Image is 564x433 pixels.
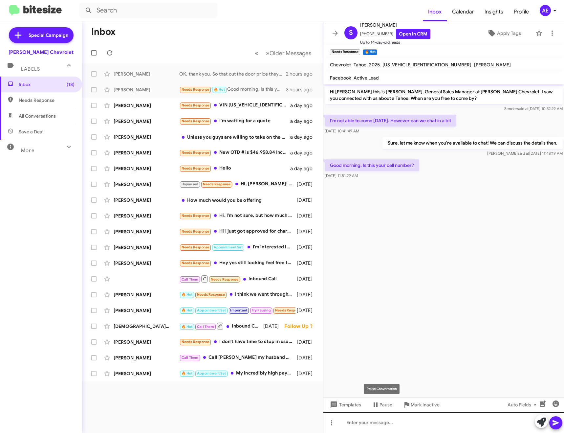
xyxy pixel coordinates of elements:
[286,86,318,93] div: 3 hours ago
[182,166,209,171] span: Needs Response
[475,27,532,39] button: Apply Tags
[19,81,75,88] span: Inbox
[508,399,539,411] span: Auto Fields
[295,291,318,298] div: [DATE]
[182,245,209,249] span: Needs Response
[295,307,318,314] div: [DATE]
[114,86,179,93] div: [PERSON_NAME]
[330,49,360,55] small: Needs Response
[197,308,226,312] span: Appointment Set
[114,134,179,140] div: [PERSON_NAME]
[360,21,430,29] span: [PERSON_NAME]
[114,197,179,203] div: [PERSON_NAME]
[295,228,318,235] div: [DATE]
[251,46,315,60] nav: Page navigation example
[179,259,295,267] div: Hey yes still looking feel free to send any over
[182,325,193,329] span: 🔥 Hot
[323,399,366,411] button: Templates
[504,106,563,111] span: Sender [DATE] 10:32:29 AM
[114,260,179,266] div: [PERSON_NAME]
[197,325,214,329] span: Call Them
[179,71,286,77] div: OK, thank you. So that out the door price they sent me a week ago would have to be adjusted. I do...
[9,49,74,56] div: [PERSON_NAME] Chevrolet
[67,81,75,88] span: (18)
[9,27,74,43] a: Special Campaign
[179,243,295,251] div: I'm interested in the 2020 Jeep Grand Cherokee, Grey with black rims
[114,323,179,330] div: [DEMOGRAPHIC_DATA][PERSON_NAME] [PERSON_NAME]
[114,339,179,345] div: [PERSON_NAME]
[540,5,551,16] div: AE
[295,197,318,203] div: [DATE]
[295,181,318,188] div: [DATE]
[398,399,445,411] button: Mark Inactive
[325,173,358,178] span: [DATE] 11:51:29 AM
[295,339,318,345] div: [DATE]
[325,128,359,133] span: [DATE] 10:41:49 AM
[423,2,447,21] a: Inbox
[179,149,290,156] div: New OTD # is $46,958.84 Includes Hard Tonneau, Splash Guards, Rubber Cab Floor Liners + Ceramic C...
[182,371,193,376] span: 🔥 Hot
[182,182,199,186] span: Unpaused
[179,134,290,140] div: Unless you guys are willing to take on the rest of my lease it won't be worth my time. Thank you ...
[211,277,239,282] span: Needs Response
[114,354,179,361] div: [PERSON_NAME]
[360,29,430,39] span: [PHONE_NUMBER]
[447,2,479,21] a: Calendar
[354,62,366,68] span: Tahoe
[179,370,295,377] div: My incredibly high payoff number is $16,600 which is crazy. Wow I really overpaid for this car :(
[214,245,243,249] span: Appointment Set
[19,128,43,135] span: Save a Deal
[230,308,247,312] span: Important
[114,244,179,251] div: [PERSON_NAME]
[290,149,318,156] div: a day ago
[179,165,290,172] div: Hello
[295,213,318,219] div: [DATE]
[19,97,75,103] span: Needs Response
[114,149,179,156] div: [PERSON_NAME]
[182,277,199,282] span: Call Them
[251,46,262,60] button: Previous
[182,261,209,265] span: Needs Response
[295,260,318,266] div: [DATE]
[502,399,544,411] button: Auto Fields
[266,49,270,57] span: »
[360,39,430,46] span: Up to 14-day-old leads
[330,62,351,68] span: Chevrolet
[290,165,318,172] div: a day ago
[182,214,209,218] span: Needs Response
[197,292,225,297] span: Needs Response
[179,102,290,109] div: VIN [US_VEHICLE_IDENTIFICATION_NUMBER] 155,000 miles
[290,134,318,140] div: a day ago
[270,50,311,57] span: Older Messages
[197,371,226,376] span: Appointment Set
[182,103,209,107] span: Needs Response
[182,292,193,297] span: 🔥 Hot
[179,338,295,346] div: I don't have time to stop in usually. I have a $35,000 buyout from Stellantis and I know there's ...
[182,150,209,155] span: Needs Response
[349,28,353,38] span: S
[487,151,563,156] span: [PERSON_NAME] [DATE] 11:48:19 AM
[517,106,529,111] span: said at
[262,46,315,60] button: Next
[263,323,284,330] div: [DATE]
[21,148,34,153] span: More
[179,180,295,188] div: Hi, [PERSON_NAME]! We're waiting on the NJ $4000 rebate to process in the next 7-8 days. We are g...
[252,308,271,312] span: Try Pausing
[518,151,529,156] span: said at
[114,118,179,125] div: [PERSON_NAME]
[179,307,295,314] div: So I have a very specific game plan in mind lol. Right now my wife has a 23 gmc Acadia lease of $...
[19,113,56,119] span: All Conversations
[182,308,193,312] span: 🔥 Hot
[284,323,318,330] div: Follow Up ?
[330,75,351,81] span: Facebook
[179,228,295,235] div: Hi I just got approved for charge up, what are current rates? Thank you
[114,71,179,77] div: [PERSON_NAME]
[182,355,199,360] span: Call Them
[182,87,209,92] span: Needs Response
[479,2,509,21] a: Insights
[290,102,318,109] div: a day ago
[295,370,318,377] div: [DATE]
[114,370,179,377] div: [PERSON_NAME]
[366,399,398,411] button: Pause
